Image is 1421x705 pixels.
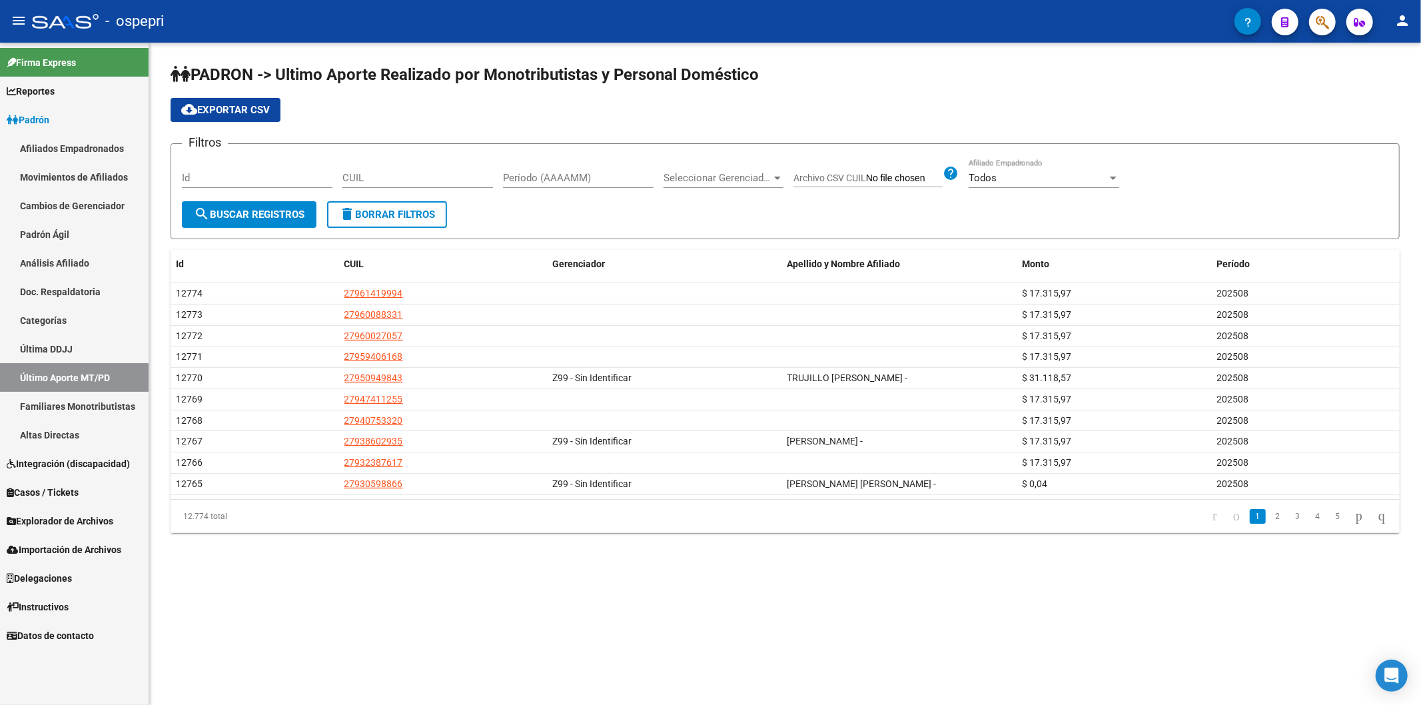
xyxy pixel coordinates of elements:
[182,201,316,228] button: Buscar Registros
[1310,509,1326,524] a: 4
[787,259,901,269] span: Apellido y Nombre Afiliado
[866,173,943,185] input: Archivo CSV CUIL
[171,250,339,279] datatable-header-cell: Id
[1022,372,1071,383] span: $ 31.118,57
[664,172,771,184] span: Seleccionar Gerenciador
[339,250,548,279] datatable-header-cell: CUIL
[787,436,863,446] span: [PERSON_NAME] -
[339,206,355,222] mat-icon: delete
[176,436,203,446] span: 12767
[344,457,403,468] span: 27932387617
[7,55,76,70] span: Firma Express
[344,288,403,299] span: 27961419994
[1217,351,1249,362] span: 202508
[176,331,203,341] span: 12772
[552,436,632,446] span: Z99 - Sin Identificar
[7,113,49,127] span: Padrón
[1022,309,1071,320] span: $ 17.315,97
[1227,509,1246,524] a: go to previous page
[344,309,403,320] span: 27960088331
[787,478,937,489] span: [PERSON_NAME] [PERSON_NAME] -
[344,331,403,341] span: 27960027057
[1206,509,1223,524] a: go to first page
[7,84,55,99] span: Reportes
[1217,394,1249,404] span: 202508
[176,288,203,299] span: 12774
[176,415,203,426] span: 12768
[344,372,403,383] span: 27950949843
[1328,505,1348,528] li: page 5
[171,500,414,533] div: 12.774 total
[1022,394,1071,404] span: $ 17.315,97
[182,133,228,152] h3: Filtros
[176,394,203,404] span: 12769
[171,65,759,84] span: PADRON -> Ultimo Aporte Realizado por Monotributistas y Personal Doméstico
[176,259,184,269] span: Id
[181,104,270,116] span: Exportar CSV
[7,542,121,557] span: Importación de Archivos
[1022,259,1049,269] span: Monto
[344,394,403,404] span: 27947411255
[782,250,1017,279] datatable-header-cell: Apellido y Nombre Afiliado
[1217,331,1249,341] span: 202508
[1394,13,1410,29] mat-icon: person
[7,628,94,643] span: Datos de contacto
[171,98,280,122] button: Exportar CSV
[547,250,782,279] datatable-header-cell: Gerenciador
[1017,250,1212,279] datatable-header-cell: Monto
[105,7,164,36] span: - ospepri
[7,571,72,586] span: Delegaciones
[7,600,69,614] span: Instructivos
[176,372,203,383] span: 12770
[339,209,435,221] span: Borrar Filtros
[969,172,997,184] span: Todos
[194,209,304,221] span: Buscar Registros
[11,13,27,29] mat-icon: menu
[1217,309,1249,320] span: 202508
[552,259,605,269] span: Gerenciador
[1217,478,1249,489] span: 202508
[7,514,113,528] span: Explorador de Archivos
[943,165,959,181] mat-icon: help
[176,478,203,489] span: 12765
[1248,505,1268,528] li: page 1
[7,485,79,500] span: Casos / Tickets
[1022,331,1071,341] span: $ 17.315,97
[1288,505,1308,528] li: page 3
[1212,250,1400,279] datatable-header-cell: Período
[1022,415,1071,426] span: $ 17.315,97
[1217,457,1249,468] span: 202508
[1022,457,1071,468] span: $ 17.315,97
[1376,660,1408,692] div: Open Intercom Messenger
[176,457,203,468] span: 12766
[1217,288,1249,299] span: 202508
[1217,372,1249,383] span: 202508
[344,259,364,269] span: CUIL
[176,309,203,320] span: 12773
[344,415,403,426] span: 27940753320
[1372,509,1391,524] a: go to last page
[1308,505,1328,528] li: page 4
[1290,509,1306,524] a: 3
[344,351,403,362] span: 27959406168
[194,206,210,222] mat-icon: search
[7,456,130,471] span: Integración (discapacidad)
[327,201,447,228] button: Borrar Filtros
[1268,505,1288,528] li: page 2
[1217,259,1250,269] span: Período
[1022,351,1071,362] span: $ 17.315,97
[344,436,403,446] span: 27938602935
[181,101,197,117] mat-icon: cloud_download
[176,351,203,362] span: 12771
[1022,288,1071,299] span: $ 17.315,97
[1022,436,1071,446] span: $ 17.315,97
[552,372,632,383] span: Z99 - Sin Identificar
[1022,478,1047,489] span: $ 0,04
[1217,436,1249,446] span: 202508
[793,173,866,183] span: Archivo CSV CUIL
[1250,509,1266,524] a: 1
[1270,509,1286,524] a: 2
[787,372,908,383] span: TRUJILLO [PERSON_NAME] -
[1217,415,1249,426] span: 202508
[1350,509,1368,524] a: go to next page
